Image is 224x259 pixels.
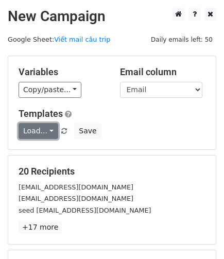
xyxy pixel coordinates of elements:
small: seed [EMAIL_ADDRESS][DOMAIN_NAME] [19,206,151,214]
a: +17 more [19,221,62,234]
a: Templates [19,108,63,119]
small: Google Sheet: [8,36,110,43]
h2: New Campaign [8,8,216,25]
h5: Variables [19,66,105,78]
div: Tiện ích trò chuyện [173,210,224,259]
h5: Email column [120,66,206,78]
iframe: Chat Widget [173,210,224,259]
a: Viết mail câu trip [54,36,110,43]
span: Daily emails left: 50 [147,34,216,45]
small: [EMAIL_ADDRESS][DOMAIN_NAME] [19,195,133,202]
a: Copy/paste... [19,82,81,98]
a: Daily emails left: 50 [147,36,216,43]
h5: 20 Recipients [19,166,205,177]
a: Load... [19,123,58,139]
small: [EMAIL_ADDRESS][DOMAIN_NAME] [19,183,133,191]
button: Save [74,123,101,139]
